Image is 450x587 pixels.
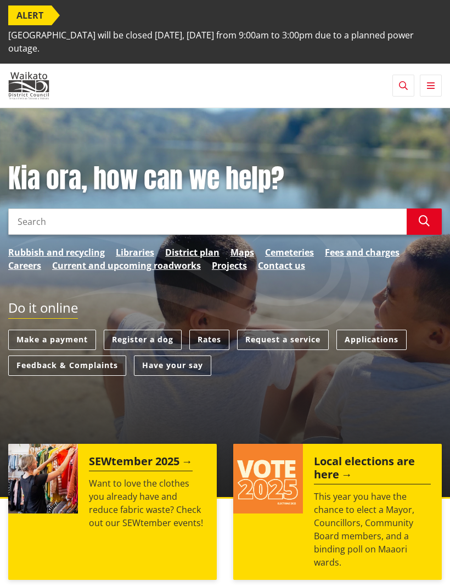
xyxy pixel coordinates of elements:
a: District plan [165,246,220,259]
h2: Do it online [8,300,78,319]
a: Register a dog [104,330,182,350]
a: Careers [8,259,41,272]
a: Rates [189,330,229,350]
span: ALERT [8,5,52,25]
p: This year you have the chance to elect a Mayor, Councillors, Community Board members, and a bindi... [314,490,431,569]
a: Contact us [258,259,305,272]
a: Request a service [237,330,329,350]
span: [GEOGRAPHIC_DATA] will be closed [DATE], [DATE] from 9:00am to 3:00pm due to a planned power outage. [8,25,442,58]
a: Applications [336,330,407,350]
a: Rubbish and recycling [8,246,105,259]
input: Search input [8,208,407,235]
a: Have your say [134,355,211,376]
img: Waikato District Council - Te Kaunihera aa Takiwaa o Waikato [8,72,49,99]
img: Vote 2025 [233,444,303,513]
a: SEWtember 2025 Want to love the clothes you already have and reduce fabric waste? Check out our S... [8,444,217,580]
h2: Local elections are here [314,455,431,484]
a: Make a payment [8,330,96,350]
a: Feedback & Complaints [8,355,126,376]
a: Projects [212,259,247,272]
img: SEWtember [8,444,78,513]
h1: Kia ora, how can we help? [8,163,442,195]
p: Want to love the clothes you already have and reduce fabric waste? Check out our SEWtember events! [89,477,206,529]
a: Libraries [116,246,154,259]
h2: SEWtember 2025 [89,455,193,471]
a: Local elections are here This year you have the chance to elect a Mayor, Councillors, Community B... [233,444,442,580]
a: Fees and charges [325,246,400,259]
a: Current and upcoming roadworks [52,259,201,272]
a: Cemeteries [265,246,314,259]
a: Maps [230,246,254,259]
